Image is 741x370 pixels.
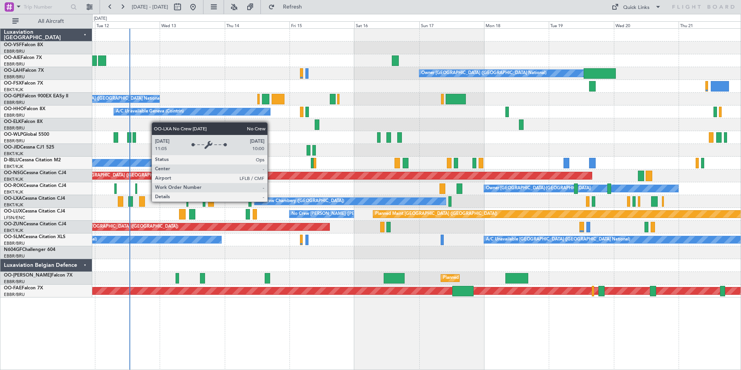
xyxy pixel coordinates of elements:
a: OO-ZUNCessna Citation CJ4 [4,222,66,226]
a: OO-ELKFalcon 8X [4,119,43,124]
div: Owner [GEOGRAPHIC_DATA] ([GEOGRAPHIC_DATA] National) [421,67,546,79]
div: Tue 12 [95,21,160,28]
a: OO-LUXCessna Citation CJ4 [4,209,65,214]
div: Fri 15 [290,21,354,28]
a: OO-NSGCessna Citation CJ4 [4,171,66,175]
a: EBBR/BRU [4,279,25,285]
div: Mon 18 [484,21,549,28]
a: OO-AIEFalcon 7X [4,55,42,60]
span: OO-AIE [4,55,21,60]
div: [DATE] [94,16,107,22]
button: Refresh [265,1,311,13]
a: OO-SLMCessna Citation XLS [4,235,65,239]
a: EBKT/KJK [4,228,23,233]
div: Wed 20 [614,21,679,28]
a: EBKT/KJK [4,176,23,182]
a: N604GFChallenger 604 [4,247,55,252]
div: No Crew [PERSON_NAME] ([PERSON_NAME]) [291,208,384,220]
a: EBKT/KJK [4,189,23,195]
span: OO-LUX [4,209,22,214]
div: Planned Maint [GEOGRAPHIC_DATA] ([GEOGRAPHIC_DATA]) [375,208,497,220]
div: Planned Maint [GEOGRAPHIC_DATA] ([GEOGRAPHIC_DATA]) [51,170,173,182]
div: Quick Links [623,4,650,12]
a: EBBR/BRU [4,61,25,67]
span: OO-LXA [4,196,22,201]
a: OO-VSFFalcon 8X [4,43,43,47]
a: OO-[PERSON_NAME]Falcon 7X [4,273,72,278]
span: OO-GPE [4,94,22,99]
a: EBKT/KJK [4,87,23,93]
a: OO-GPEFalcon 900EX EASy II [4,94,68,99]
div: No Crew Chambery ([GEOGRAPHIC_DATA]) [257,195,344,207]
a: EBBR/BRU [4,240,25,246]
span: D-IBLU [4,158,19,163]
span: OO-[PERSON_NAME] [4,273,51,278]
a: OO-HHOFalcon 8X [4,107,45,111]
div: Unplanned Maint [GEOGRAPHIC_DATA] ([GEOGRAPHIC_DATA]) [51,221,178,233]
span: OO-WLP [4,132,23,137]
span: OO-FSX [4,81,22,86]
a: EBKT/KJK [4,151,23,157]
button: Quick Links [608,1,665,13]
span: OO-VSF [4,43,22,47]
a: OO-ROKCessna Citation CJ4 [4,183,66,188]
span: OO-ELK [4,119,21,124]
span: OO-NSG [4,171,23,175]
a: OO-WLPGlobal 5500 [4,132,49,137]
a: EBBR/BRU [4,292,25,297]
span: [DATE] - [DATE] [132,3,168,10]
div: Owner [GEOGRAPHIC_DATA]-[GEOGRAPHIC_DATA] [486,183,591,194]
span: All Aircraft [20,19,82,24]
a: EBKT/KJK [4,164,23,169]
span: OO-ROK [4,183,23,188]
a: OO-LAHFalcon 7X [4,68,44,73]
button: All Aircraft [9,15,84,28]
div: Tue 19 [549,21,613,28]
div: A/C Unavailable [GEOGRAPHIC_DATA] ([GEOGRAPHIC_DATA] National) [486,234,630,246]
span: OO-LAH [4,68,22,73]
span: N604GF [4,247,22,252]
a: EBKT/KJK [4,202,23,208]
a: OO-LXACessna Citation CJ4 [4,196,65,201]
div: Thu 14 [225,21,290,28]
span: OO-FAE [4,286,22,290]
a: EBBR/BRU [4,138,25,144]
a: OO-FAEFalcon 7X [4,286,43,290]
span: OO-JID [4,145,20,150]
span: OO-SLM [4,235,22,239]
a: EBBR/BRU [4,125,25,131]
a: OO-JIDCessna CJ1 525 [4,145,54,150]
div: Planned Maint [GEOGRAPHIC_DATA] ([GEOGRAPHIC_DATA] National) [443,272,583,284]
span: OO-ZUN [4,222,23,226]
div: Sat 16 [354,21,419,28]
a: EBBR/BRU [4,74,25,80]
a: EBBR/BRU [4,253,25,259]
a: EBBR/BRU [4,100,25,105]
div: A/C Unavailable Geneva (Cointrin) [116,106,184,118]
a: EBBR/BRU [4,48,25,54]
a: LFSN/ENC [4,215,25,221]
a: D-IBLUCessna Citation M2 [4,158,61,163]
span: Refresh [276,4,309,10]
a: EBBR/BRU [4,112,25,118]
span: OO-HHO [4,107,24,111]
div: Wed 13 [160,21,224,28]
a: OO-FSXFalcon 7X [4,81,43,86]
input: Trip Number [24,1,68,13]
div: Sun 17 [419,21,484,28]
div: No Crew [GEOGRAPHIC_DATA] ([GEOGRAPHIC_DATA] National) [32,93,162,105]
